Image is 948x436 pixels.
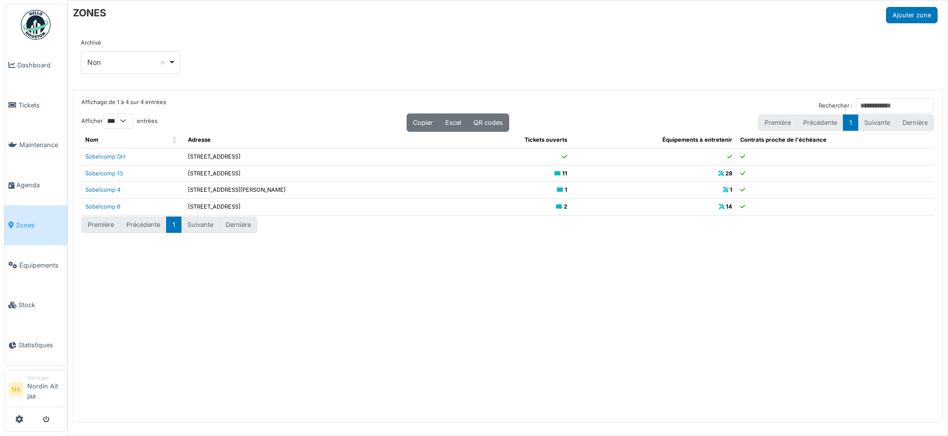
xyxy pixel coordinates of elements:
span: Statistiques [18,340,63,350]
span: Dashboard [17,60,63,70]
button: Ajouter zone [886,7,938,23]
button: 1 [843,114,858,131]
b: 28 [725,170,732,177]
b: 2 [564,203,567,210]
nav: pagination [81,217,257,233]
span: QR codes [474,119,503,126]
b: 1 [730,186,732,193]
a: Maintenance [4,125,67,165]
a: Sobelcomp GH [85,153,125,160]
b: 1 [565,186,567,193]
div: Manager [27,374,63,381]
a: Agenda [4,165,67,205]
span: Stock [18,300,63,310]
button: Excel [439,113,468,132]
span: Agenda [16,180,63,190]
span: Nom: Activate to sort [172,132,178,148]
span: Adresse [188,136,211,143]
td: [STREET_ADDRESS] [184,165,462,182]
span: Zones [16,220,63,230]
td: [STREET_ADDRESS] [184,199,462,216]
div: Affichage de 1 à 4 sur 4 entrées [81,98,166,113]
a: Zones [4,205,67,245]
span: Tickets ouverts [525,136,567,143]
span: Tickets [18,101,63,110]
nav: pagination [758,114,934,131]
button: 1 [166,217,181,233]
h6: ZONES [73,7,106,19]
div: Non [87,57,168,67]
b: 14 [726,203,732,210]
span: Équipements [19,261,63,270]
td: [STREET_ADDRESS] [184,148,462,165]
td: [STREET_ADDRESS][PERSON_NAME] [184,182,462,199]
span: Copier [413,119,433,126]
li: NA [8,382,23,397]
a: Stock [4,285,67,326]
b: 11 [562,170,567,177]
button: Copier [407,113,439,132]
a: Sobelcomp 6 [85,203,120,210]
label: Afficher entrées [81,113,158,129]
a: NA ManagerNordin Ait jaa [8,374,63,407]
a: Équipements [4,245,67,285]
button: Remove item: 'false' [158,57,168,67]
img: Badge_color-CXgf-gQk.svg [21,10,51,40]
a: Sobelcomp 13 [85,170,123,177]
span: Excel [445,119,461,126]
span: Équipements à entretenir [662,136,732,143]
button: QR codes [467,113,509,132]
a: Sobelcomp 4 [85,186,120,193]
select: Afficherentrées [103,113,133,129]
span: Nom [85,136,98,143]
a: Tickets [4,85,67,125]
a: Statistiques [4,325,67,365]
a: Dashboard [4,45,67,85]
span: Contrats proche de l'échéance [740,136,827,143]
label: Rechercher : [819,102,852,110]
label: Archivé [81,39,101,47]
span: Maintenance [19,140,63,150]
li: Nordin Ait jaa [27,374,63,405]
